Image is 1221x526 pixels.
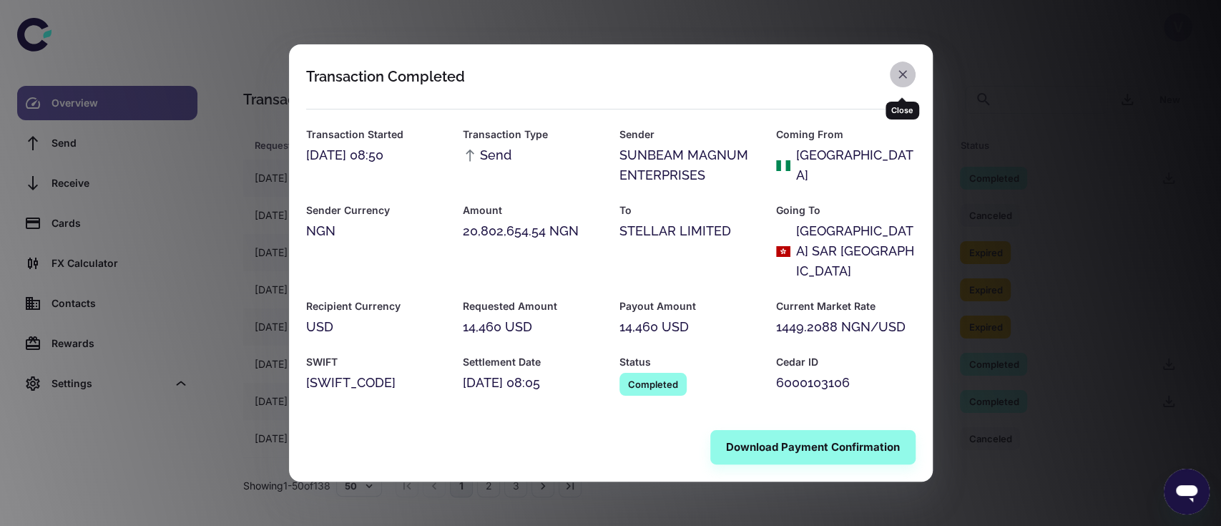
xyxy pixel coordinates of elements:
div: [GEOGRAPHIC_DATA] [796,145,916,185]
div: [GEOGRAPHIC_DATA] SAR [GEOGRAPHIC_DATA] [796,221,916,281]
span: Completed [619,377,687,391]
h6: Transaction Started [306,127,446,142]
div: SUNBEAM MAGNUM ENTERPRISES [619,145,759,185]
h6: Sender [619,127,759,142]
h6: Recipient Currency [306,298,446,314]
div: 6000103106 [776,373,916,393]
h6: Status [619,354,759,370]
h6: Going To [776,203,916,218]
h6: To [619,203,759,218]
h6: Requested Amount [463,298,602,314]
div: USD [306,317,446,337]
div: 14,460 USD [619,317,759,337]
h6: Current Market Rate [776,298,916,314]
div: NGN [306,221,446,241]
h6: Transaction Type [463,127,602,142]
div: [DATE] 08:50 [306,145,446,165]
h6: Amount [463,203,602,218]
h6: Settlement Date [463,354,602,370]
iframe: Button to launch messaging window [1164,469,1210,515]
div: Transaction Completed [306,68,465,85]
h6: Payout Amount [619,298,759,314]
h6: Sender Currency [306,203,446,218]
div: Close [886,102,919,120]
h6: SWIFT [306,354,446,370]
h6: Cedar ID [776,354,916,370]
div: 1449.2088 NGN/USD [776,317,916,337]
button: Download Payment Confirmation [710,430,916,464]
span: Send [463,145,511,165]
div: [DATE] 08:05 [463,373,602,393]
div: 14,460 USD [463,317,602,337]
div: STELLAR LIMITED [619,221,759,241]
div: [SWIFT_CODE] [306,373,446,393]
h6: Coming From [776,127,916,142]
div: 20,802,654.54 NGN [463,221,602,241]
